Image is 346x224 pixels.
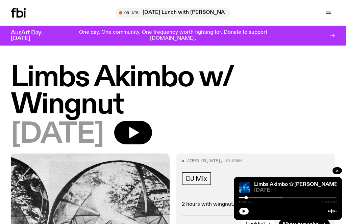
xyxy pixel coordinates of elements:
[11,64,335,119] h1: Limbs Akimbo w/ Wingnut
[182,201,330,208] p: 2 hours with wingnut.
[11,30,54,41] h3: AusArt Day: [DATE]
[254,182,345,187] a: Limbs Akimbo ✩ [PERSON_NAME] ✩
[186,175,207,183] span: DJ Mix
[322,200,337,204] span: 2:00:00
[182,172,211,185] a: DJ Mix
[116,8,230,18] button: On Air[DATE] Lunch with [PERSON_NAME]
[11,121,103,148] span: [DATE]
[254,188,337,193] span: [DATE]
[239,200,253,204] span: 0:08:32
[206,158,220,163] span: [DATE]
[187,158,206,163] span: Aired on
[220,158,242,163] span: , 10:00am
[59,30,287,41] p: One day. One community. One frequency worth fighting for. Donate to support [DOMAIN_NAME].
